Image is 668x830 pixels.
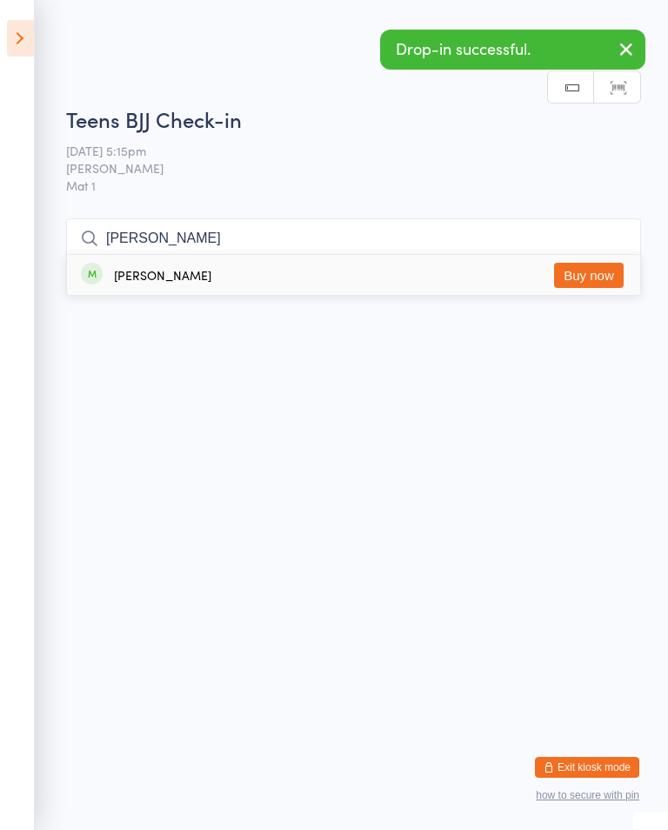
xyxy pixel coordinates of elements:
[66,104,641,133] h2: Teens BJJ Check-in
[554,263,624,288] button: Buy now
[66,159,614,177] span: [PERSON_NAME]
[114,268,211,282] div: [PERSON_NAME]
[536,789,639,801] button: how to secure with pin
[66,177,641,194] span: Mat 1
[380,30,645,70] div: Drop-in successful.
[66,218,641,258] input: Search
[535,757,639,778] button: Exit kiosk mode
[66,142,614,159] span: [DATE] 5:15pm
